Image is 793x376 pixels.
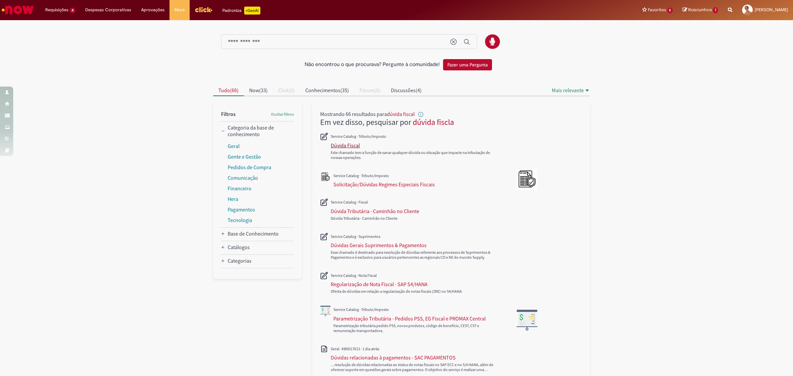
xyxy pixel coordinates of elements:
a: Rascunhos [683,7,718,13]
img: ServiceNow [1,3,35,17]
span: 1 [713,7,718,13]
span: 5 [667,8,673,13]
span: [PERSON_NAME] [755,7,788,13]
span: Despesas Corporativas [85,7,131,13]
span: Aprovações [141,7,165,13]
div: Padroniza [222,7,260,15]
span: Favoritos [648,7,666,13]
span: 4 [70,8,75,13]
p: +GenAi [244,7,260,15]
span: Rascunhos [688,7,712,13]
span: Requisições [45,7,68,13]
span: More [174,7,185,13]
h2: Não encontrou o que procurava? Pergunte à comunidade! [305,62,440,68]
img: click_logo_yellow_360x200.png [195,5,212,15]
button: Fazer uma Pergunta [443,59,492,70]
